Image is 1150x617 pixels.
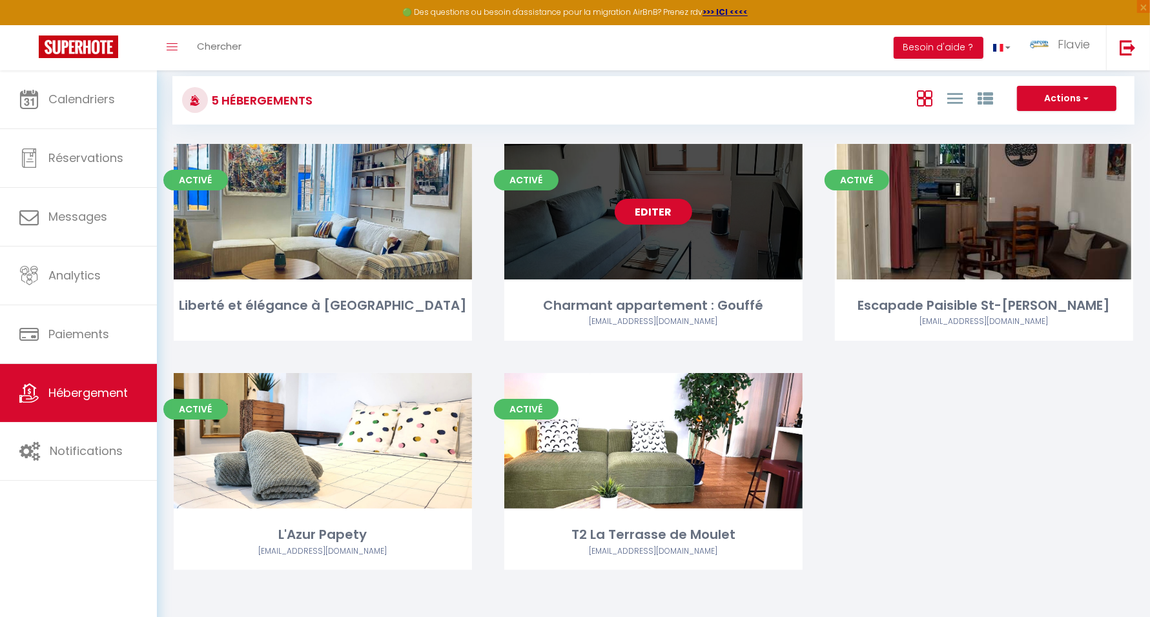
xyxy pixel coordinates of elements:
button: Actions [1017,86,1116,112]
a: Editer [615,199,692,225]
a: Vue en Liste [947,87,963,108]
a: ... Flavie [1020,25,1106,70]
div: Liberté et élégance à [GEOGRAPHIC_DATA] [174,296,472,316]
a: >>> ICI <<<< [703,6,748,17]
span: Chercher [197,39,241,53]
div: Charmant appartement : Gouffé [504,296,803,316]
div: L'Azur Papety [174,525,472,545]
span: Notifications [50,443,123,459]
img: ... [1030,41,1049,48]
span: Activé [825,170,889,190]
span: Activé [163,399,228,420]
a: Chercher [187,25,251,70]
a: Vue en Box [917,87,932,108]
span: Messages [48,208,107,225]
span: Calendriers [48,91,115,107]
div: Airbnb [504,545,803,558]
span: Paiements [48,326,109,342]
img: logout [1120,39,1136,56]
span: Analytics [48,267,101,283]
div: Airbnb [504,316,803,328]
div: T2 La Terrasse de Moulet [504,525,803,545]
a: Vue par Groupe [978,87,993,108]
img: Super Booking [39,35,118,58]
span: Activé [163,170,228,190]
div: Escapade Paisible St-[PERSON_NAME] [835,296,1133,316]
div: Airbnb [835,316,1133,328]
button: Besoin d'aide ? [894,37,983,59]
span: Activé [494,170,559,190]
span: Hébergement [48,385,128,401]
div: Airbnb [174,545,472,558]
span: Flavie [1058,36,1090,52]
h3: 5 Hébergements [208,86,313,115]
span: Réservations [48,150,123,166]
span: Activé [494,399,559,420]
